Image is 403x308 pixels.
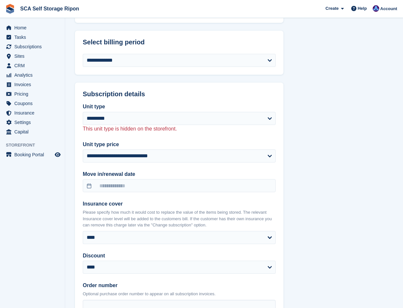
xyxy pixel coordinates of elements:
p: This unit type is hidden on the storefront. [83,125,276,133]
a: menu [3,108,62,117]
label: Insurance cover [83,200,276,208]
a: menu [3,89,62,99]
a: menu [3,61,62,70]
a: menu [3,70,62,80]
span: Storefront [6,142,65,148]
a: menu [3,52,62,61]
span: Insurance [14,108,53,117]
label: Discount [83,252,276,260]
label: Unit type price [83,141,276,148]
label: Order number [83,282,276,289]
span: Pricing [14,89,53,99]
span: Capital [14,127,53,136]
label: Unit type [83,103,276,111]
span: Subscriptions [14,42,53,51]
span: Help [358,5,367,12]
a: menu [3,118,62,127]
span: Home [14,23,53,32]
a: menu [3,23,62,32]
img: Sarah Race [373,5,379,12]
span: CRM [14,61,53,70]
span: Coupons [14,99,53,108]
h2: Subscription details [83,90,276,98]
a: SCA Self Storage Ripon [18,3,82,14]
p: Please specify how much it would cost to replace the value of the items being stored. The relevan... [83,209,276,228]
a: menu [3,150,62,159]
a: menu [3,99,62,108]
span: Analytics [14,70,53,80]
span: Sites [14,52,53,61]
a: menu [3,127,62,136]
img: stora-icon-8386f47178a22dfd0bd8f6a31ec36ba5ce8667c1dd55bd0f319d3a0aa187defe.svg [5,4,15,14]
span: Settings [14,118,53,127]
p: Optional purchase order number to appear on all subscription invoices. [83,291,276,297]
span: Tasks [14,33,53,42]
a: Preview store [54,151,62,159]
a: menu [3,80,62,89]
label: Move in/renewal date [83,170,276,178]
span: Invoices [14,80,53,89]
span: Create [325,5,338,12]
a: menu [3,42,62,51]
a: menu [3,33,62,42]
h2: Select billing period [83,38,276,46]
span: Booking Portal [14,150,53,159]
span: Account [380,6,397,12]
